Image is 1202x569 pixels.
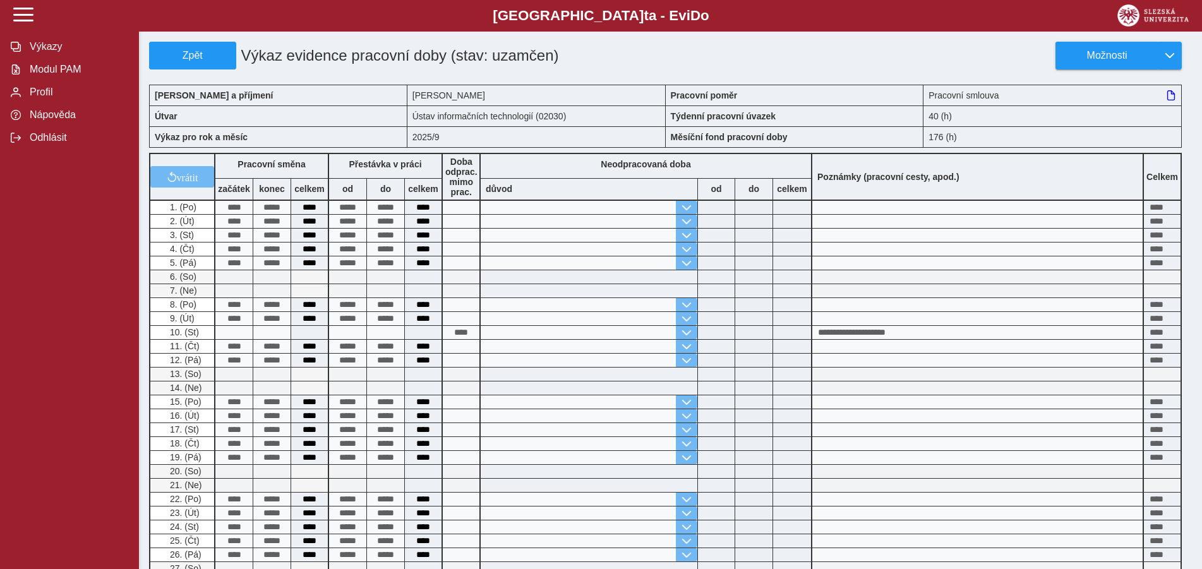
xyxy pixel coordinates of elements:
span: 2. (Út) [167,216,195,226]
b: Měsíční fond pracovní doby [671,132,788,142]
span: Zpět [155,50,231,61]
b: celkem [773,184,811,194]
span: 3. (St) [167,230,194,240]
div: 176 (h) [923,126,1182,148]
button: Zpět [149,42,236,69]
b: Přestávka v práci [349,159,421,169]
span: o [700,8,709,23]
span: 13. (So) [167,369,201,379]
span: 21. (Ne) [167,480,202,490]
b: [GEOGRAPHIC_DATA] a - Evi [38,8,1164,24]
span: Možnosti [1066,50,1148,61]
b: celkem [291,184,328,194]
span: 4. (Čt) [167,244,195,254]
b: Celkem [1146,172,1178,182]
span: Výkazy [26,41,128,52]
span: 19. (Pá) [167,452,201,462]
span: D [690,8,700,23]
b: celkem [405,184,442,194]
button: vrátit [150,166,214,188]
span: 20. (So) [167,466,201,476]
span: Nápověda [26,109,128,121]
div: Pracovní smlouva [923,85,1182,105]
span: 18. (Čt) [167,438,200,448]
button: Možnosti [1055,42,1158,69]
b: Útvar [155,111,177,121]
span: 24. (St) [167,522,199,532]
b: důvod [486,184,512,194]
span: Modul PAM [26,64,128,75]
span: 22. (Po) [167,494,201,504]
span: 10. (St) [167,327,199,337]
span: 14. (Ne) [167,383,202,393]
span: 16. (Út) [167,410,200,421]
div: 40 (h) [923,105,1182,126]
span: 17. (St) [167,424,199,434]
b: od [329,184,366,194]
h1: Výkaz evidence pracovní doby (stav: uzamčen) [236,42,584,69]
b: Výkaz pro rok a měsíc [155,132,248,142]
b: začátek [215,184,253,194]
b: Neodpracovaná doba [601,159,690,169]
div: Ústav informačních technologií (02030) [407,105,666,126]
span: t [644,8,648,23]
span: 11. (Čt) [167,341,200,351]
b: Týdenní pracovní úvazek [671,111,776,121]
span: Profil [26,87,128,98]
b: od [698,184,735,194]
b: Pracovní poměr [671,90,738,100]
span: 25. (Čt) [167,536,200,546]
b: Poznámky (pracovní cesty, apod.) [812,172,965,182]
b: Doba odprac. mimo prac. [445,157,478,197]
span: 15. (Po) [167,397,201,407]
span: 1. (Po) [167,202,196,212]
span: 23. (Út) [167,508,200,518]
span: Odhlásit [26,132,128,143]
b: Pracovní směna [237,159,305,169]
span: 5. (Pá) [167,258,196,268]
b: konec [253,184,291,194]
b: do [735,184,772,194]
img: logo_web_su.png [1117,4,1189,27]
b: do [367,184,404,194]
span: 8. (Po) [167,299,196,309]
span: 7. (Ne) [167,285,197,296]
div: 2025/9 [407,126,666,148]
span: vrátit [177,172,198,182]
div: [PERSON_NAME] [407,85,666,105]
span: 9. (Út) [167,313,195,323]
b: [PERSON_NAME] a příjmení [155,90,273,100]
span: 6. (So) [167,272,196,282]
span: 26. (Pá) [167,549,201,560]
span: 12. (Pá) [167,355,201,365]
